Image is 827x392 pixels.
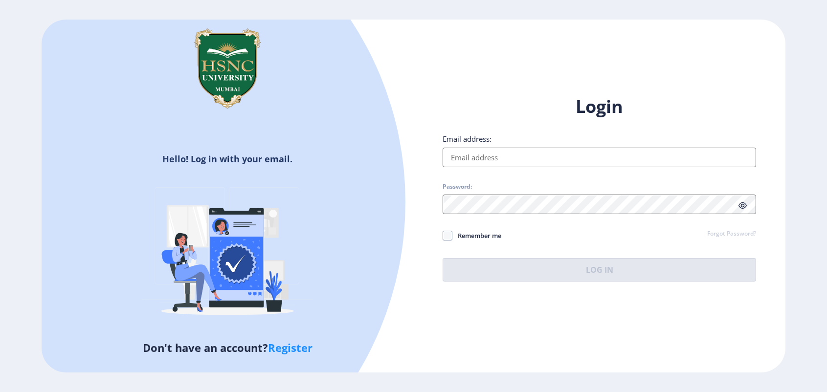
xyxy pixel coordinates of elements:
img: Verified-rafiki.svg [142,169,313,340]
label: Email address: [443,134,492,144]
input: Email address [443,148,756,167]
h1: Login [443,95,756,118]
h5: Don't have an account? [49,340,406,355]
button: Log In [443,258,756,282]
span: Remember me [452,230,501,241]
a: Forgot Password? [707,230,756,239]
a: Register [268,340,313,355]
label: Password: [443,183,472,191]
img: hsnc.png [179,20,276,117]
